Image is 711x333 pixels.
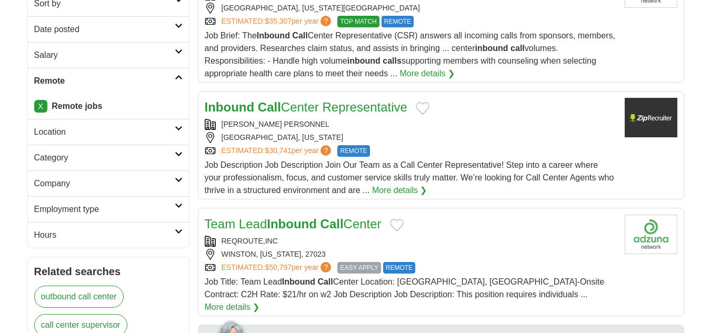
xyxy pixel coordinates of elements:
a: Employment type [28,196,189,222]
span: $50,797 [265,263,292,271]
a: Category [28,145,189,170]
button: Add to favorite jobs [390,219,404,231]
div: WINSTON, [US_STATE], 27023 [205,249,616,260]
div: [PERSON_NAME] PERSONNEL [205,119,616,130]
h2: Remote [34,75,175,87]
h2: Location [34,126,175,138]
span: REMOTE [382,16,414,27]
a: Inbound CallCenter Representative [205,100,407,114]
span: ? [321,16,331,26]
span: ? [321,262,331,273]
strong: inbound [475,44,508,53]
a: Date posted [28,16,189,42]
strong: call [510,44,525,53]
span: REMOTE [383,262,415,274]
a: Salary [28,42,189,68]
a: More details ❯ [399,67,455,80]
a: Location [28,119,189,145]
strong: Inbound [267,217,317,231]
strong: Call [321,217,344,231]
strong: Inbound [205,100,255,114]
a: Team LeadInbound CallCenter [205,217,382,231]
strong: Call [292,31,307,40]
span: $30,741 [265,146,292,155]
h2: Category [34,152,175,164]
h2: Date posted [34,23,175,36]
img: Company logo [625,215,677,254]
strong: Remote jobs [52,102,102,110]
h2: Hours [34,229,175,241]
a: Remote [28,68,189,94]
span: EASY APPLY [337,262,380,274]
button: Add to favorite jobs [416,102,429,115]
h2: Company [34,177,175,190]
strong: Call [317,277,333,286]
a: outbound call center [34,286,124,308]
span: Job Brief: The Center Representative (CSR) answers all incoming calls from sponsors, members, and... [205,31,615,78]
span: Job Title: Team Lead Center Location: [GEOGRAPHIC_DATA], [GEOGRAPHIC_DATA]-Onsite Contract: C2H R... [205,277,605,299]
a: Company [28,170,189,196]
a: More details ❯ [205,301,260,314]
a: ESTIMATED:$35,307per year? [222,16,334,27]
strong: Call [258,100,281,114]
div: [GEOGRAPHIC_DATA], [US_STATE] [205,132,616,143]
a: ESTIMATED:$30,741per year? [222,145,334,157]
span: Job Description Job Description Join Our Team as a Call Center Representative! Step into a career... [205,160,614,195]
a: Hours [28,222,189,248]
span: TOP MATCH [337,16,379,27]
a: X [34,100,47,113]
h2: Employment type [34,203,175,216]
span: ? [321,145,331,156]
strong: Inbound [257,31,290,40]
span: REMOTE [337,145,369,157]
h2: Related searches [34,264,183,279]
div: REQROUTE,INC [205,236,616,247]
a: More details ❯ [372,184,427,197]
div: [GEOGRAPHIC_DATA], [US_STATE][GEOGRAPHIC_DATA] [205,3,616,14]
strong: calls [383,56,402,65]
strong: Inbound [282,277,315,286]
h2: Salary [34,49,175,62]
a: ESTIMATED:$50,797per year? [222,262,334,274]
strong: inbound [347,56,380,65]
img: Company logo [625,98,677,137]
span: $35,307 [265,17,292,25]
